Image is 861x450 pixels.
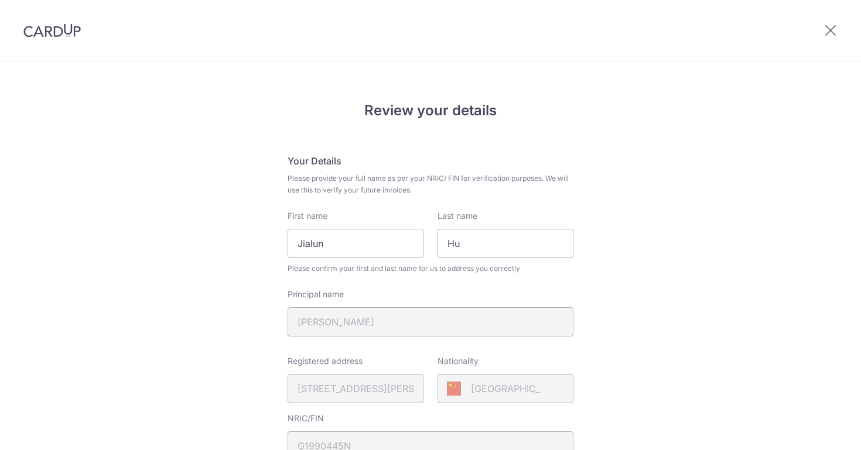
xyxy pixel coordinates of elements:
[288,100,573,121] h4: Review your details
[288,355,363,367] label: Registered address
[288,173,573,196] span: Please provide your full name as per your NRIC/ FIN for verification purposes. We will use this t...
[288,229,423,258] input: First Name
[288,413,324,424] label: NRIC/FIN
[438,355,479,367] label: Nationality
[288,288,344,300] label: Principal name
[438,210,477,222] label: Last name
[288,154,573,168] h5: Your Details
[288,263,573,274] span: Please confirm your first and last name for us to address you correctly
[288,210,327,222] label: First name
[23,23,81,37] img: CardUp
[438,229,573,258] input: Last name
